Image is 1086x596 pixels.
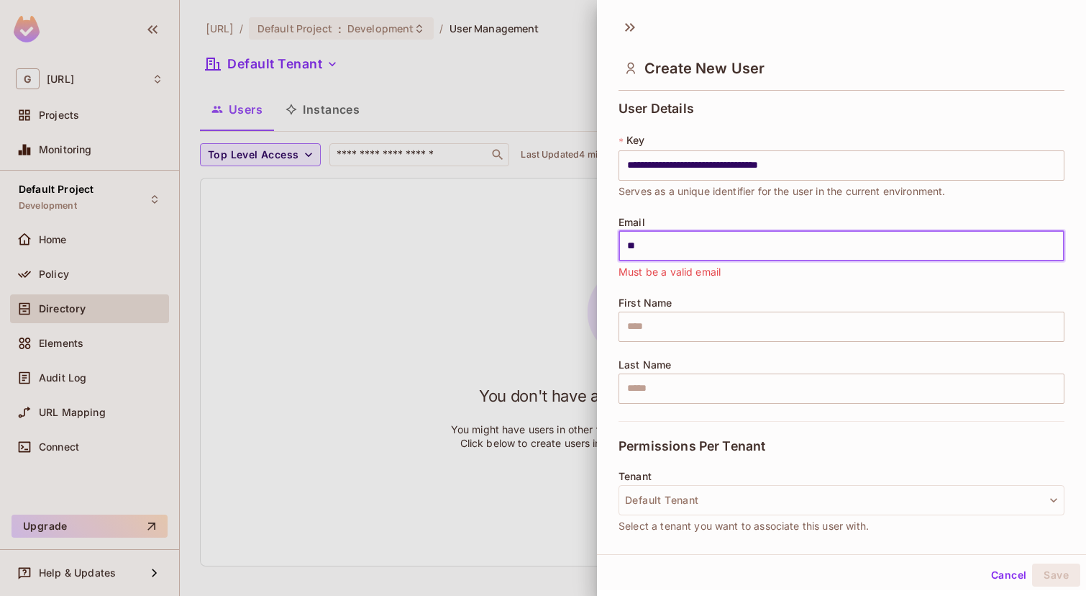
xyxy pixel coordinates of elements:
button: Cancel [985,564,1032,587]
span: Must be a valid email [619,264,721,280]
button: Save [1032,564,1080,587]
button: Default Tenant [619,485,1064,515]
span: Serves as a unique identifier for the user in the current environment. [619,184,946,199]
span: User Details [619,101,694,116]
span: First Name [619,297,672,309]
span: Last Name [619,359,671,371]
span: Create New User [644,60,765,77]
span: Permissions Per Tenant [619,439,765,453]
span: Tenant [619,471,652,482]
span: Select a tenant you want to associate this user with. [619,518,869,534]
span: Key [626,135,644,146]
span: Email [619,217,645,228]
